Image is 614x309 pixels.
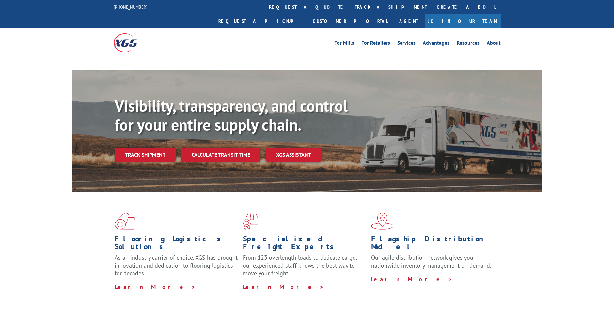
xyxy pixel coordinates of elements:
[243,283,324,291] a: Learn More >
[213,14,308,28] a: Request a pickup
[115,235,238,254] h1: Flooring Logistics Solutions
[115,213,135,230] img: xgs-icon-total-supply-chain-intelligence-red
[371,235,495,254] h1: Flagship Distribution Model
[115,96,348,135] b: Visibility, transparency, and control for your entire supply chain.
[457,40,480,48] a: Resources
[266,148,322,162] a: XGS ASSISTANT
[487,40,501,48] a: About
[181,148,260,162] a: Calculate transit time
[361,40,390,48] a: For Retailers
[114,4,148,10] a: [PHONE_NUMBER]
[371,275,452,283] a: Learn More >
[425,14,501,28] a: Join Our Team
[115,283,196,291] a: Learn More >
[393,14,425,28] a: Agent
[115,254,238,277] span: As an industry carrier of choice, XGS has brought innovation and dedication to flooring logistics...
[308,14,393,28] a: Customer Portal
[243,235,366,254] h1: Specialized Freight Experts
[115,148,176,162] a: Track shipment
[397,40,416,48] a: Services
[243,254,366,283] p: From 123 overlength loads to delicate cargo, our experienced staff knows the best way to move you...
[243,213,258,230] img: xgs-icon-focused-on-flooring-red
[334,40,354,48] a: For Mills
[423,40,449,48] a: Advantages
[371,254,491,269] span: Our agile distribution network gives you nationwide inventory management on demand.
[371,213,394,230] img: xgs-icon-flagship-distribution-model-red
